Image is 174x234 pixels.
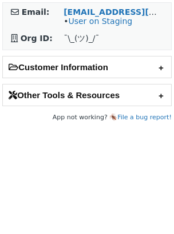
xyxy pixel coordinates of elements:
span: ¯\_(ツ)_/¯ [64,34,99,43]
strong: Email: [22,7,50,17]
footer: App not working? 🪳 [2,112,172,123]
strong: Org ID: [21,34,53,43]
a: File a bug report! [117,114,172,121]
h2: Other Tools & Resources [3,84,171,106]
a: User on Staging [68,17,132,26]
h2: Customer Information [3,57,171,78]
span: • [64,17,132,26]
